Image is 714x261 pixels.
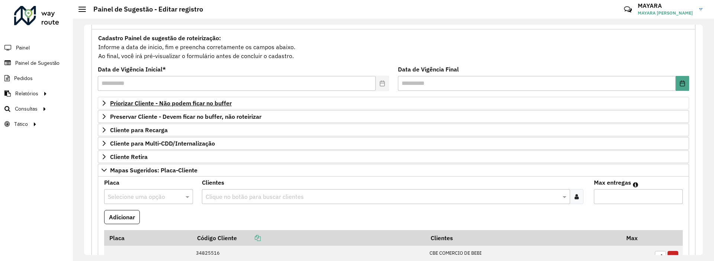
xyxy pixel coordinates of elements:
span: Tático [14,120,28,128]
th: Max [621,230,651,246]
span: Cliente Retira [110,154,148,160]
button: Choose Date [676,76,689,91]
label: Clientes [202,178,224,187]
th: Placa [104,230,192,246]
label: Placa [104,178,119,187]
a: Contato Rápido [620,1,636,17]
span: MAYARA [PERSON_NAME] [638,10,694,16]
h2: Painel de Sugestão - Editar registro [86,5,203,13]
span: Consultas [15,105,38,113]
button: Adicionar [104,210,140,224]
label: Data de Vigência Final [398,65,459,74]
span: Painel [16,44,30,52]
a: Cliente Retira [98,150,689,163]
span: Mapas Sugeridos: Placa-Cliente [110,167,197,173]
span: Painel de Sugestão [15,59,59,67]
th: Código Cliente [192,230,426,246]
em: Máximo de clientes que serão colocados na mesma rota com os clientes informados [633,182,638,188]
span: Relatórios [15,90,38,98]
a: Mapas Sugeridos: Placa-Cliente [98,164,689,176]
span: Preservar Cliente - Devem ficar no buffer, não roteirizar [110,114,261,120]
th: Clientes [426,230,621,246]
h3: MAYARA [638,2,694,9]
label: Data de Vigência Inicial [98,65,166,74]
span: Cliente para Recarga [110,127,168,133]
a: Cliente para Recarga [98,124,689,136]
a: Preservar Cliente - Devem ficar no buffer, não roteirizar [98,110,689,123]
div: Informe a data de inicio, fim e preencha corretamente os campos abaixo. Ao final, você irá pré-vi... [98,33,689,61]
label: Max entregas [594,178,631,187]
span: Priorizar Cliente - Não podem ficar no buffer [110,100,232,106]
a: Priorizar Cliente - Não podem ficar no buffer [98,97,689,109]
a: Copiar [237,234,261,242]
strong: Cadastro Painel de sugestão de roteirização: [98,34,221,42]
span: Cliente para Multi-CDD/Internalização [110,140,215,146]
a: Cliente para Multi-CDD/Internalização [98,137,689,150]
span: Pedidos [14,74,33,82]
